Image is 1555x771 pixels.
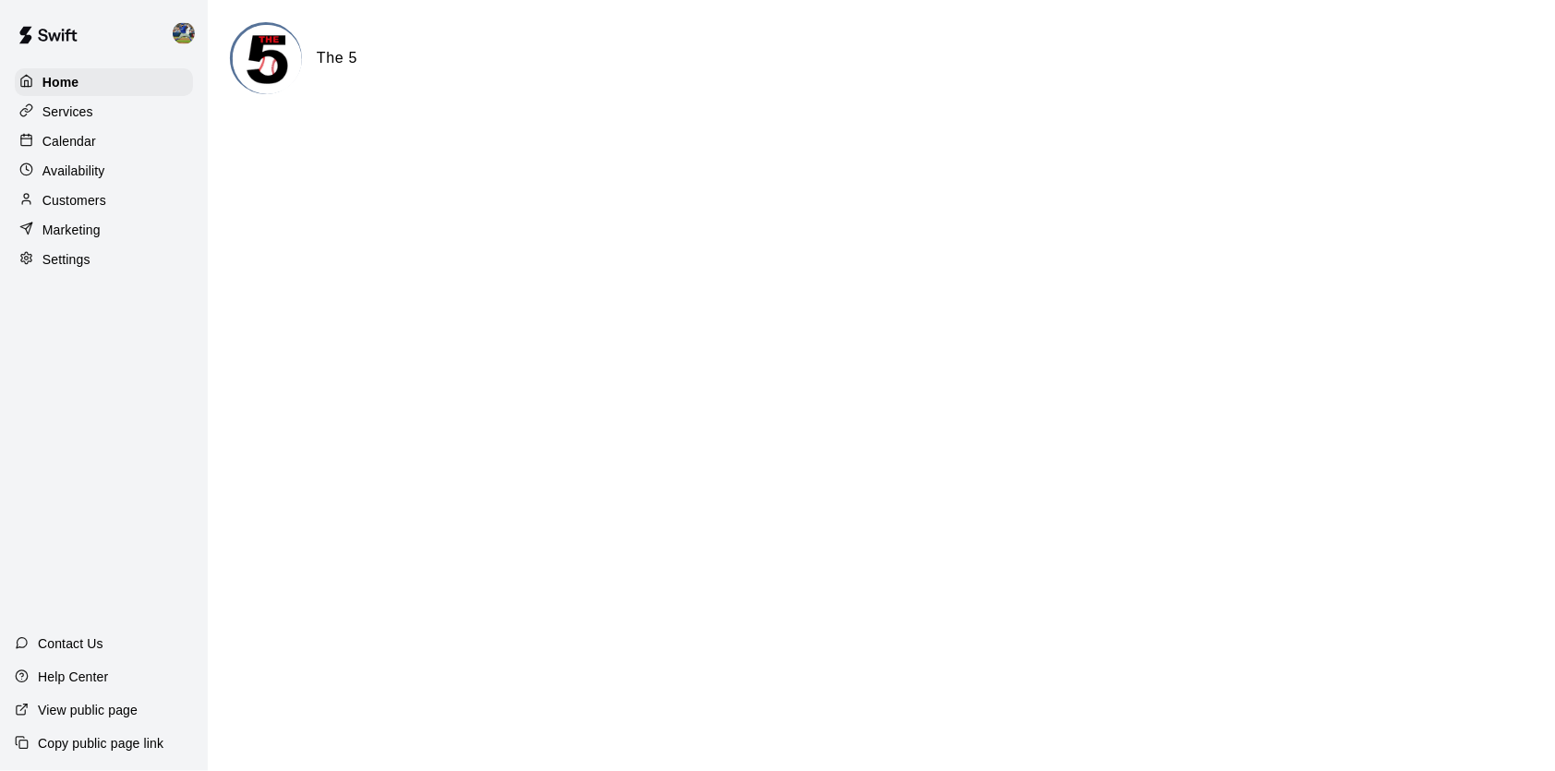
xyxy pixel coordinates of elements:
a: Settings [15,246,193,273]
p: Help Center [38,668,108,686]
a: Home [15,68,193,96]
p: Home [42,73,79,91]
a: Marketing [15,216,193,244]
p: Customers [42,191,106,210]
img: Brandon Gold [173,22,195,44]
p: Copy public page link [38,734,163,753]
a: Calendar [15,127,193,155]
p: View public page [38,701,138,719]
a: Availability [15,157,193,185]
p: Services [42,102,93,121]
p: Settings [42,250,90,269]
p: Marketing [42,221,101,239]
img: The 5 logo [233,25,302,94]
a: Customers [15,187,193,214]
p: Contact Us [38,634,103,653]
div: Brandon Gold [169,15,208,52]
p: Availability [42,162,105,180]
h6: The 5 [317,46,357,70]
a: Services [15,98,193,126]
p: Calendar [42,132,96,151]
